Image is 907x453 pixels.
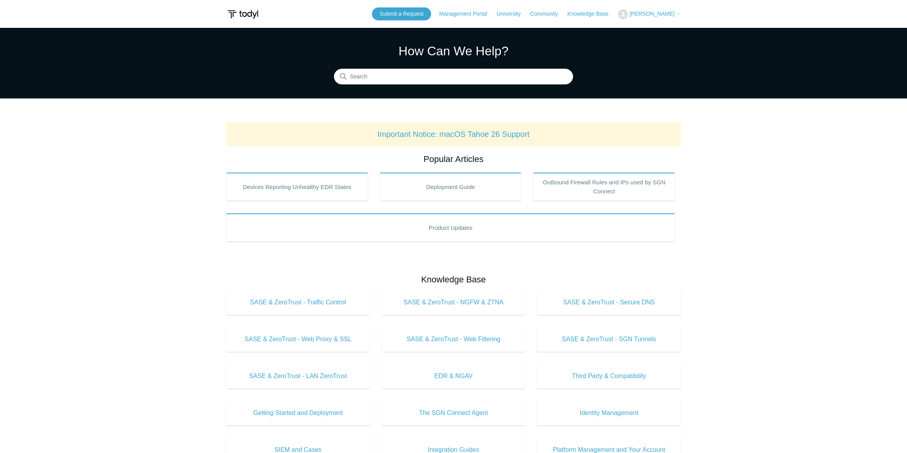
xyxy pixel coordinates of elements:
[372,7,431,20] a: Submit a Request
[537,400,681,426] a: Identity Management
[226,290,370,315] a: SASE & ZeroTrust - Traffic Control
[226,173,368,201] a: Devices Reporting Unhealthy EDR States
[382,327,526,352] a: SASE & ZeroTrust - Web Filtering
[533,173,675,201] a: Outbound Firewall Rules and IPs used by SGN Connect
[394,408,514,418] span: The SGN Connect Agent
[568,10,617,18] a: Knowledge Base
[382,290,526,315] a: SASE & ZeroTrust - NGFW & ZTNA
[549,335,669,344] span: SASE & ZeroTrust - SGN Tunnels
[537,327,681,352] a: SASE & ZeroTrust - SGN Tunnels
[226,213,675,242] a: Product Updates
[530,10,566,18] a: Community
[226,400,370,426] a: Getting Started and Deployment
[226,153,681,166] h2: Popular Articles
[439,10,495,18] a: Management Portal
[549,371,669,381] span: Third Party & Compatibility
[618,9,681,19] button: [PERSON_NAME]
[549,408,669,418] span: Identity Management
[497,10,528,18] a: University
[226,327,370,352] a: SASE & ZeroTrust - Web Proxy & SSL
[334,69,573,85] input: Search
[334,42,573,60] h1: How Can We Help?
[226,364,370,389] a: SASE & ZeroTrust - LAN ZeroTrust
[537,364,681,389] a: Third Party & Compatibility
[238,298,358,307] span: SASE & ZeroTrust - Traffic Control
[382,364,526,389] a: EDR & NGAV
[394,298,514,307] span: SASE & ZeroTrust - NGFW & ZTNA
[394,335,514,344] span: SASE & ZeroTrust - Web Filtering
[549,298,669,307] span: SASE & ZeroTrust - Secure DNS
[226,273,681,286] h2: Knowledge Base
[382,400,526,426] a: The SGN Connect Agent
[537,290,681,315] a: SASE & ZeroTrust - Secure DNS
[226,7,259,22] img: Todyl Support Center Help Center home page
[238,408,358,418] span: Getting Started and Deployment
[629,11,675,17] span: [PERSON_NAME]
[238,335,358,344] span: SASE & ZeroTrust - Web Proxy & SSL
[394,371,514,381] span: EDR & NGAV
[377,130,530,138] a: Important Notice: macOS Tahoe 26 Support
[238,371,358,381] span: SASE & ZeroTrust - LAN ZeroTrust
[380,173,522,201] a: Deployment Guide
